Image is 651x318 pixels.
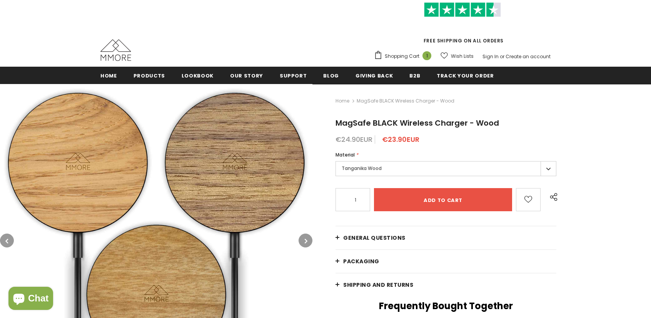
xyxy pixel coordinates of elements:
[482,53,499,60] a: Sign In
[280,72,307,79] span: support
[336,161,556,176] label: Tanganika Wood
[441,49,474,63] a: Wish Lists
[230,67,263,84] a: Our Story
[357,96,454,106] span: MagSafe BLACK Wireless Charger - Wood
[323,72,339,79] span: Blog
[230,72,263,79] span: Our Story
[100,67,117,84] a: Home
[336,135,372,144] span: €24.90EUR
[409,72,420,79] span: B2B
[336,226,556,249] a: General Questions
[356,67,393,84] a: Giving back
[343,281,413,289] span: Shipping and returns
[437,72,494,79] span: Track your order
[6,287,55,312] inbox-online-store-chat: Shopify online store chat
[385,52,419,60] span: Shopping Cart
[343,257,379,265] span: PACKAGING
[382,135,419,144] span: €23.90EUR
[182,67,214,84] a: Lookbook
[500,53,504,60] span: or
[100,72,117,79] span: Home
[100,39,131,61] img: MMORE Cases
[374,6,551,44] span: FREE SHIPPING ON ALL ORDERS
[336,151,355,158] span: Material
[343,234,406,242] span: General Questions
[134,67,165,84] a: Products
[356,72,393,79] span: Giving back
[506,53,551,60] a: Create an account
[336,273,556,296] a: Shipping and returns
[374,17,551,37] iframe: Customer reviews powered by Trustpilot
[323,67,339,84] a: Blog
[134,72,165,79] span: Products
[424,2,501,17] img: Trust Pilot Stars
[280,67,307,84] a: support
[409,67,420,84] a: B2B
[336,96,349,106] a: Home
[451,52,474,60] span: Wish Lists
[374,50,435,62] a: Shopping Cart 1
[336,250,556,273] a: PACKAGING
[437,67,494,84] a: Track your order
[336,300,556,312] h2: Frequently Bought Together
[182,72,214,79] span: Lookbook
[422,51,431,60] span: 1
[374,188,512,211] input: Add to cart
[336,118,499,128] span: MagSafe BLACK Wireless Charger - Wood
